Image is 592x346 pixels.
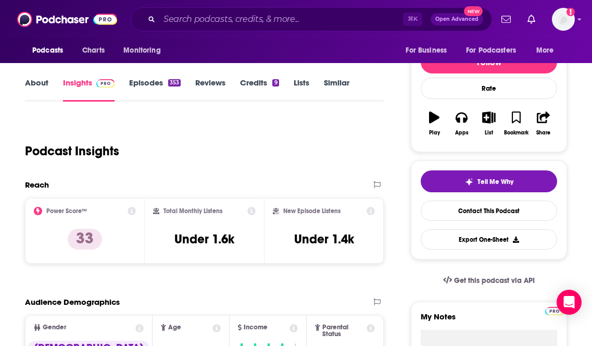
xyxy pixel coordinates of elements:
div: List [485,130,493,136]
a: Show notifications dropdown [523,10,539,28]
label: My Notes [421,312,557,330]
button: tell me why sparkleTell Me Why [421,170,557,192]
a: Get this podcast via API [435,268,543,293]
button: open menu [398,41,460,60]
div: Apps [455,130,469,136]
div: 9 [272,79,279,86]
button: List [475,105,502,142]
span: Open Advanced [435,17,478,22]
img: Podchaser Pro [545,307,563,315]
a: InsightsPodchaser Pro [63,78,115,102]
span: Podcasts [32,43,63,58]
span: Parental Status [322,324,365,338]
a: Episodes353 [129,78,181,102]
div: 353 [168,79,181,86]
span: New [464,6,483,16]
button: Show profile menu [552,8,575,31]
svg: Add a profile image [566,8,575,16]
h2: Power Score™ [46,207,87,215]
div: Rate [421,78,557,99]
a: Pro website [545,305,563,315]
a: Charts [75,41,111,60]
span: For Podcasters [466,43,516,58]
span: Logged in as NFLY_Motiv [552,8,575,31]
button: Share [530,105,557,142]
button: Open AdvancedNew [431,13,483,26]
a: Similar [324,78,349,102]
button: open menu [529,41,567,60]
h3: Under 1.4k [294,231,354,247]
span: Charts [82,43,105,58]
a: About [25,78,48,102]
span: Tell Me Why [477,178,513,186]
div: Open Intercom Messenger [557,290,582,315]
span: For Business [406,43,447,58]
h3: Under 1.6k [174,231,234,247]
a: Contact This Podcast [421,201,557,221]
div: Share [536,130,550,136]
h2: Total Monthly Listens [163,207,222,215]
div: Bookmark [504,130,528,136]
button: open menu [25,41,77,60]
span: Gender [43,324,66,331]
img: User Profile [552,8,575,31]
span: Get this podcast via API [454,276,535,285]
a: Reviews [195,78,225,102]
a: Show notifications dropdown [497,10,515,28]
h2: Reach [25,180,49,190]
h2: New Episode Listens [283,207,341,215]
span: More [536,43,554,58]
span: Income [244,324,268,331]
span: ⌘ K [403,13,422,26]
button: Bookmark [502,105,530,142]
button: Apps [448,105,475,142]
button: open menu [116,41,174,60]
input: Search podcasts, credits, & more... [159,11,403,28]
img: Podchaser Pro [96,79,115,88]
span: Monitoring [123,43,160,58]
a: Lists [294,78,309,102]
h2: Audience Demographics [25,297,120,307]
span: Age [168,324,181,331]
a: Credits9 [240,78,279,102]
img: Podchaser - Follow, Share and Rate Podcasts [17,9,117,29]
div: Search podcasts, credits, & more... [131,7,492,31]
h1: Podcast Insights [25,143,119,159]
div: Play [429,130,440,136]
p: 33 [68,229,102,250]
button: open menu [459,41,531,60]
img: tell me why sparkle [465,178,473,186]
button: Export One-Sheet [421,229,557,250]
button: Play [421,105,448,142]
